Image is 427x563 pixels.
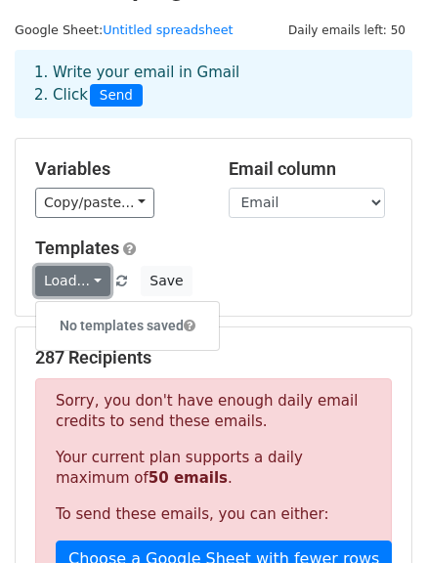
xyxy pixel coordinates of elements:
p: Sorry, you don't have enough daily email credits to send these emails. [56,391,371,432]
a: Copy/paste... [35,188,154,218]
h6: No templates saved [36,310,219,342]
strong: 50 emails [149,469,228,487]
a: Daily emails left: 50 [281,22,412,37]
span: Daily emails left: 50 [281,20,412,41]
span: Send [90,84,143,108]
h5: Email column [229,158,393,180]
div: 1. Write your email in Gmail 2. Click [20,62,407,107]
button: Save [141,266,192,296]
p: Your current plan supports a daily maximum of . [56,448,371,489]
h5: Variables [35,158,199,180]
h5: 287 Recipients [35,347,392,368]
iframe: Chat Widget [329,469,427,563]
a: Load... [35,266,110,296]
small: Google Sheet: [15,22,234,37]
a: Templates [35,238,119,258]
a: Untitled spreadsheet [103,22,233,37]
p: To send these emails, you can either: [56,504,371,525]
